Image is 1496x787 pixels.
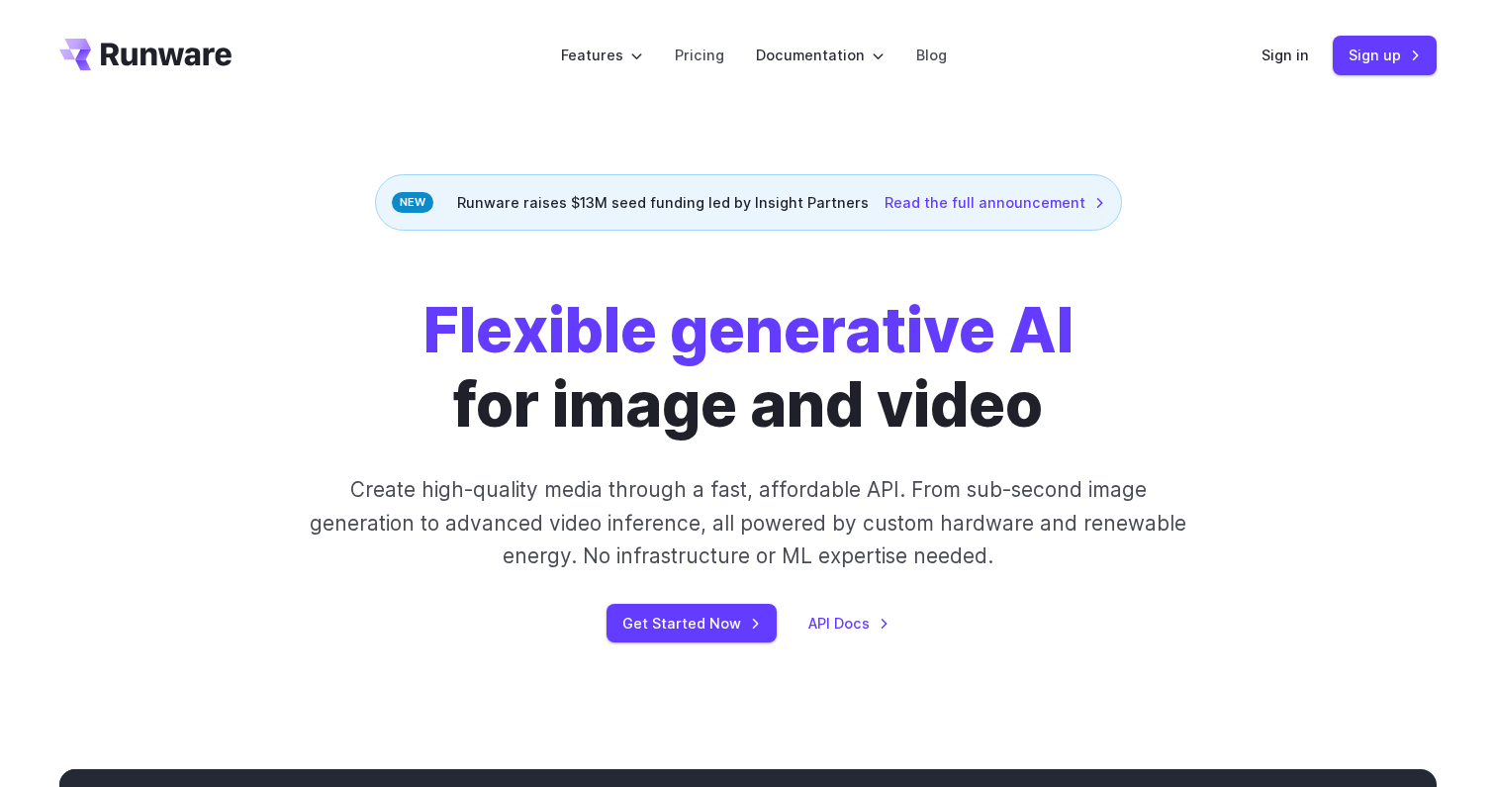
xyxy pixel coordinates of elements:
[375,174,1122,231] div: Runware raises $13M seed funding led by Insight Partners
[756,44,885,66] label: Documentation
[59,39,232,70] a: Go to /
[808,612,889,635] a: API Docs
[607,604,777,642] a: Get Started Now
[423,294,1074,442] h1: for image and video
[675,44,724,66] a: Pricing
[561,44,643,66] label: Features
[885,191,1105,214] a: Read the full announcement
[308,473,1189,572] p: Create high-quality media through a fast, affordable API. From sub-second image generation to adv...
[423,293,1074,367] strong: Flexible generative AI
[916,44,947,66] a: Blog
[1333,36,1437,74] a: Sign up
[1262,44,1309,66] a: Sign in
